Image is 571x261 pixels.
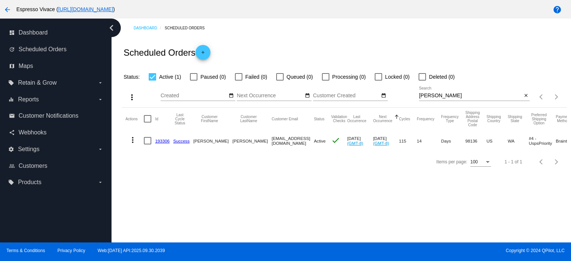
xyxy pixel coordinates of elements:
[272,130,314,151] mat-cell: [EMAIL_ADDRESS][DOMAIN_NAME]
[97,80,103,86] i: arrow_drop_down
[529,130,556,151] mat-cell: #4 - UspsPriority
[556,115,570,123] button: Change sorting for PaymentMethod.Type
[9,127,103,138] a: share Webhooks
[19,63,33,69] span: Maps
[161,93,228,99] input: Created
[19,163,47,169] span: Customers
[417,130,441,151] mat-cell: 14
[534,89,549,104] button: Previous page
[173,138,190,143] a: Success
[237,93,304,99] input: Next Occurrence
[549,89,564,104] button: Next page
[9,43,103,55] a: update Scheduled Orders
[504,159,522,164] div: 1 - 1 of 1
[19,46,67,53] span: Scheduled Orders
[373,141,389,146] a: (GMT-8)
[465,130,487,151] mat-cell: 98136
[232,130,271,151] mat-cell: [PERSON_NAME]
[9,160,103,172] a: people_outline Customers
[98,248,165,253] a: Web:[DATE] API:2025.09.30.2039
[133,22,165,34] a: Dashboard
[534,154,549,169] button: Previous page
[128,136,137,144] mat-icon: more_vert
[523,93,529,99] mat-icon: close
[19,112,78,119] span: Customer Notifications
[399,130,417,151] mat-cell: 115
[232,115,265,123] button: Change sorting for CustomerLastName
[399,117,410,121] button: Change sorting for Cycles
[199,50,207,59] mat-icon: add
[16,6,115,12] span: Espresso Vivace ( )
[8,80,14,86] i: local_offer
[508,115,522,123] button: Change sorting for ShippingState
[123,74,140,80] span: Status:
[123,45,210,60] h2: Scheduled Orders
[331,136,340,145] mat-icon: check
[193,115,226,123] button: Change sorting for CustomerFirstName
[18,79,57,86] span: Retain & Grow
[332,72,366,81] span: Processing (0)
[429,72,455,81] span: Deleted (0)
[441,130,465,151] mat-cell: Days
[347,141,363,146] a: (GMT-8)
[470,160,491,165] mat-select: Items per page:
[487,115,501,123] button: Change sorting for ShippingCountry
[97,146,103,152] i: arrow_drop_down
[419,93,522,99] input: Search
[155,138,170,143] a: 193306
[8,146,14,152] i: settings
[9,30,15,36] i: dashboard
[97,97,103,102] i: arrow_drop_down
[436,159,467,164] div: Items per page:
[19,29,48,36] span: Dashboard
[193,130,232,151] mat-cell: [PERSON_NAME]
[173,113,187,125] button: Change sorting for LastProcessingCycleId
[381,93,386,99] mat-icon: date_range
[347,130,373,151] mat-cell: [DATE]
[529,113,549,125] button: Change sorting for PreferredShippingOption
[314,117,324,121] button: Change sorting for Status
[522,92,530,100] button: Clear
[373,130,399,151] mat-cell: [DATE]
[8,97,14,102] i: equalizer
[18,146,39,153] span: Settings
[385,72,410,81] span: Locked (0)
[305,93,310,99] mat-icon: date_range
[287,72,313,81] span: Queued (0)
[245,72,267,81] span: Failed (0)
[314,138,326,143] span: Active
[9,27,103,39] a: dashboard Dashboard
[128,93,136,102] mat-icon: more_vert
[9,113,15,119] i: email
[331,108,347,130] mat-header-cell: Validation Checks
[97,179,103,185] i: arrow_drop_down
[9,130,15,136] i: share
[373,115,393,123] button: Change sorting for NextOccurrenceUtc
[6,248,45,253] a: Terms & Conditions
[417,117,434,121] button: Change sorting for Frequency
[313,93,380,99] input: Customer Created
[58,248,86,253] a: Privacy Policy
[165,22,211,34] a: Scheduled Orders
[9,60,103,72] a: map Maps
[553,5,562,14] mat-icon: help
[125,108,144,130] mat-header-cell: Actions
[18,179,41,186] span: Products
[9,163,15,169] i: people_outline
[8,179,14,185] i: local_offer
[9,46,15,52] i: update
[441,115,459,123] button: Change sorting for FrequencyType
[9,110,103,122] a: email Customer Notifications
[9,63,15,69] i: map
[549,154,564,169] button: Next page
[18,96,39,103] span: Reports
[470,159,478,164] span: 100
[106,22,117,34] i: chevron_left
[58,6,113,12] a: [URL][DOMAIN_NAME]
[487,130,508,151] mat-cell: US
[200,72,226,81] span: Paused (0)
[229,93,234,99] mat-icon: date_range
[155,117,158,121] button: Change sorting for Id
[508,130,529,151] mat-cell: WA
[272,117,298,121] button: Change sorting for CustomerEmail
